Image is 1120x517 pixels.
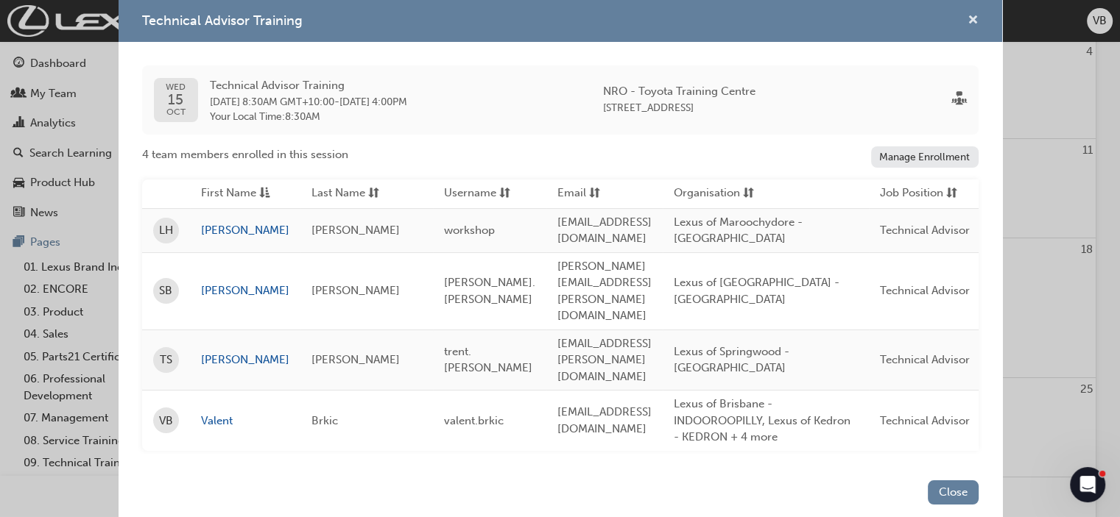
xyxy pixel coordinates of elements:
[557,405,652,435] span: [EMAIL_ADDRESS][DOMAIN_NAME]
[142,146,348,163] span: 4 team members enrolled in this session
[311,414,338,427] span: Brkic
[603,83,756,100] span: NRO - Toyota Training Centre
[159,413,173,429] span: VB
[674,345,789,375] span: Lexus of Springwood - [GEOGRAPHIC_DATA]
[499,185,510,203] span: sorting-icon
[166,107,186,117] span: OCT
[674,276,839,306] span: Lexus of [GEOGRAPHIC_DATA] - [GEOGRAPHIC_DATA]
[871,146,979,168] a: Manage Enrollment
[444,224,495,237] span: workshop
[557,260,652,323] span: [PERSON_NAME][EMAIL_ADDRESS][PERSON_NAME][DOMAIN_NAME]
[444,185,525,203] button: Usernamesorting-icon
[444,345,532,375] span: trent.[PERSON_NAME]
[589,185,600,203] span: sorting-icon
[339,96,407,108] span: 15 Oct 2025 4:00PM
[880,224,970,237] span: Technical Advisor
[210,110,407,124] span: Your Local Time : 8:30AM
[603,101,694,114] span: [STREET_ADDRESS]
[160,352,172,368] span: TS
[743,185,754,203] span: sorting-icon
[201,185,282,203] button: First Nameasc-icon
[311,185,392,203] button: Last Namesorting-icon
[368,185,379,203] span: sorting-icon
[201,352,289,368] a: [PERSON_NAME]
[880,185,943,203] span: Job Position
[311,185,365,203] span: Last Name
[142,13,303,29] span: Technical Advisor Training
[880,353,970,366] span: Technical Advisor
[674,397,850,443] span: Lexus of Brisbane - INDOOROOPILLY, Lexus of Kedron - KEDRON + 4 more
[557,337,652,383] span: [EMAIL_ADDRESS][PERSON_NAME][DOMAIN_NAME]
[557,215,652,246] span: [EMAIL_ADDRESS][DOMAIN_NAME]
[201,413,289,429] a: Valent
[557,185,638,203] button: Emailsorting-icon
[674,185,755,203] button: Organisationsorting-icon
[166,82,186,92] span: WED
[968,15,979,28] span: cross-icon
[952,92,967,109] span: sessionType_FACE_TO_FACE-icon
[444,276,535,306] span: [PERSON_NAME].[PERSON_NAME]
[968,12,979,30] button: cross-icon
[880,185,961,203] button: Job Positionsorting-icon
[201,282,289,299] a: [PERSON_NAME]
[311,353,400,366] span: [PERSON_NAME]
[880,414,970,427] span: Technical Advisor
[880,284,970,297] span: Technical Advisor
[444,414,504,427] span: valent.brkic
[674,215,803,246] span: Lexus of Maroochydore - [GEOGRAPHIC_DATA]
[674,185,740,203] span: Organisation
[259,185,270,203] span: asc-icon
[201,222,289,239] a: [PERSON_NAME]
[946,185,957,203] span: sorting-icon
[159,222,173,239] span: LH
[166,92,186,107] span: 15
[1070,467,1105,502] iframe: Intercom live chat
[311,284,400,297] span: [PERSON_NAME]
[159,282,172,299] span: SB
[928,480,979,504] button: Close
[210,77,407,94] span: Technical Advisor Training
[557,185,586,203] span: Email
[201,185,256,203] span: First Name
[311,224,400,237] span: [PERSON_NAME]
[210,96,334,108] span: 15 Oct 2025 8:30AM GMT+10:00
[210,77,407,124] div: -
[444,185,496,203] span: Username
